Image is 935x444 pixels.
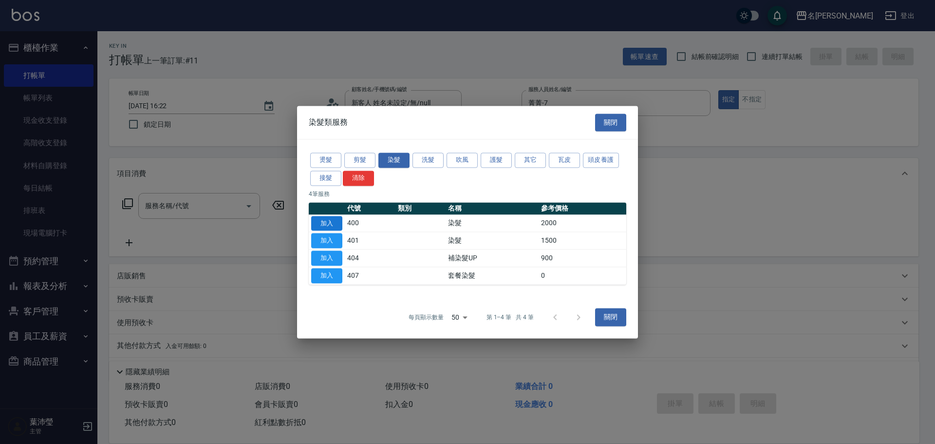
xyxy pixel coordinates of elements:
div: 50 [448,304,471,330]
button: 瓦皮 [549,153,580,168]
button: 頭皮養護 [583,153,619,168]
th: 代號 [345,202,395,215]
button: 加入 [311,251,342,266]
td: 400 [345,214,395,232]
button: 吹風 [447,153,478,168]
td: 407 [345,267,395,285]
button: 加入 [311,268,342,283]
td: 404 [345,250,395,267]
td: 2000 [539,214,626,232]
td: 補染髮UP [446,250,539,267]
button: 洗髮 [412,153,444,168]
button: 加入 [311,233,342,249]
button: 清除 [343,171,374,186]
p: 第 1–4 筆 共 4 筆 [486,313,534,322]
td: 0 [539,267,626,285]
button: 關閉 [595,114,626,132]
td: 401 [345,232,395,250]
th: 名稱 [446,202,539,215]
p: 4 筆服務 [309,190,626,198]
button: 關閉 [595,309,626,327]
button: 加入 [311,216,342,231]
button: 護髮 [481,153,512,168]
td: 900 [539,250,626,267]
button: 接髮 [310,171,341,186]
span: 染髮類服務 [309,117,348,127]
button: 剪髮 [344,153,375,168]
td: 1500 [539,232,626,250]
button: 其它 [515,153,546,168]
button: 染髮 [378,153,410,168]
button: 燙髮 [310,153,341,168]
td: 染髮 [446,232,539,250]
td: 染髮 [446,214,539,232]
td: 套餐染髮 [446,267,539,285]
p: 每頁顯示數量 [409,313,444,322]
th: 參考價格 [539,202,626,215]
th: 類別 [395,202,446,215]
